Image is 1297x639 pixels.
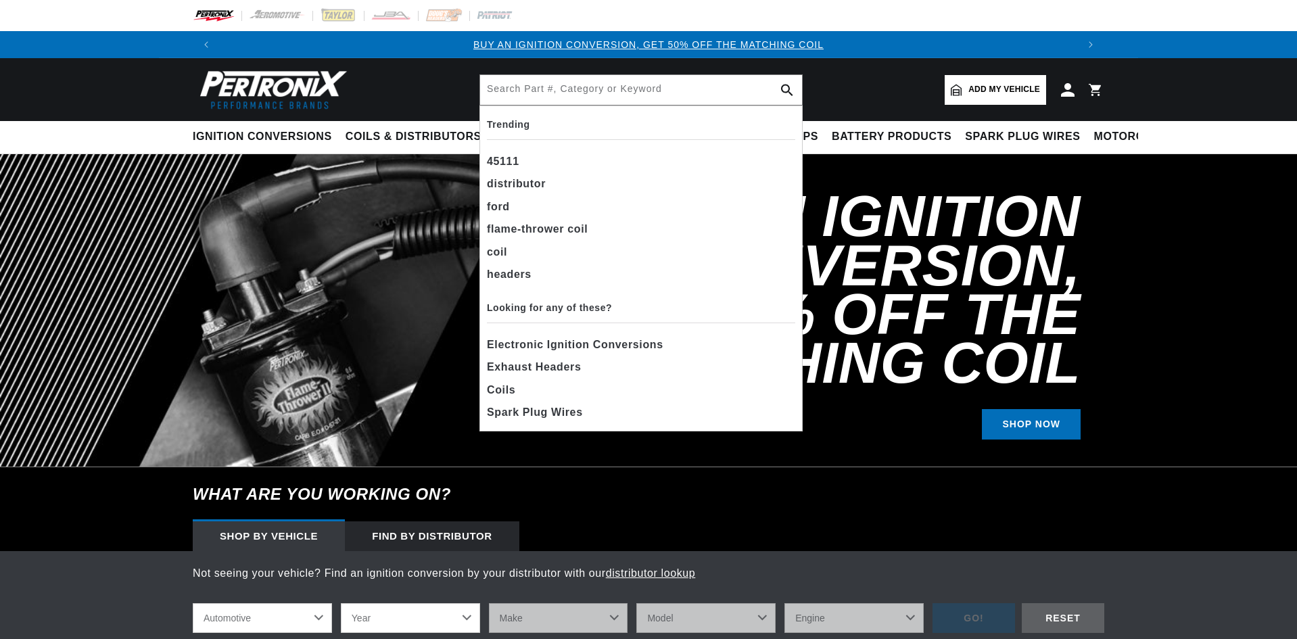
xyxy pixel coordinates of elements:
[193,66,348,113] img: Pertronix
[487,381,515,400] span: Coils
[968,83,1040,96] span: Add my vehicle
[480,75,802,105] input: Search Part #, Category or Keyword
[193,603,332,633] select: Ride Type
[487,335,663,354] span: Electronic Ignition Conversions
[193,130,332,144] span: Ignition Conversions
[1094,130,1175,144] span: Motorcycle
[220,37,1077,52] div: 1 of 3
[636,603,776,633] select: Model
[487,172,795,195] div: distributor
[489,603,628,633] select: Make
[945,75,1046,105] a: Add my vehicle
[487,302,612,313] b: Looking for any of these?
[772,75,802,105] button: search button
[487,358,581,377] span: Exhaust Headers
[825,121,958,153] summary: Battery Products
[346,130,481,144] span: Coils & Distributors
[345,521,519,551] div: Find by Distributor
[958,121,1087,153] summary: Spark Plug Wires
[487,403,583,422] span: Spark Plug Wires
[487,263,795,286] div: headers
[784,603,924,633] select: Engine
[1087,121,1181,153] summary: Motorcycle
[965,130,1080,144] span: Spark Plug Wires
[159,467,1138,521] h6: What are you working on?
[193,565,1104,582] p: Not seeing your vehicle? Find an ignition conversion by your distributor with our
[473,39,824,50] a: BUY AN IGNITION CONVERSION, GET 50% OFF THE MATCHING COIL
[193,121,339,153] summary: Ignition Conversions
[193,521,345,551] div: Shop by vehicle
[1022,603,1104,634] div: RESET
[487,241,795,264] div: coil
[193,31,220,58] button: Translation missing: en.sections.announcements.previous_announcement
[606,567,696,579] a: distributor lookup
[1077,31,1104,58] button: Translation missing: en.sections.announcements.next_announcement
[487,195,795,218] div: ford
[487,150,795,173] div: 45111
[220,37,1077,52] div: Announcement
[341,603,480,633] select: Year
[982,409,1081,440] a: SHOP NOW
[487,119,530,130] b: Trending
[832,130,951,144] span: Battery Products
[159,31,1138,58] slideshow-component: Translation missing: en.sections.announcements.announcement_bar
[339,121,488,153] summary: Coils & Distributors
[487,218,795,241] div: flame-thrower coil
